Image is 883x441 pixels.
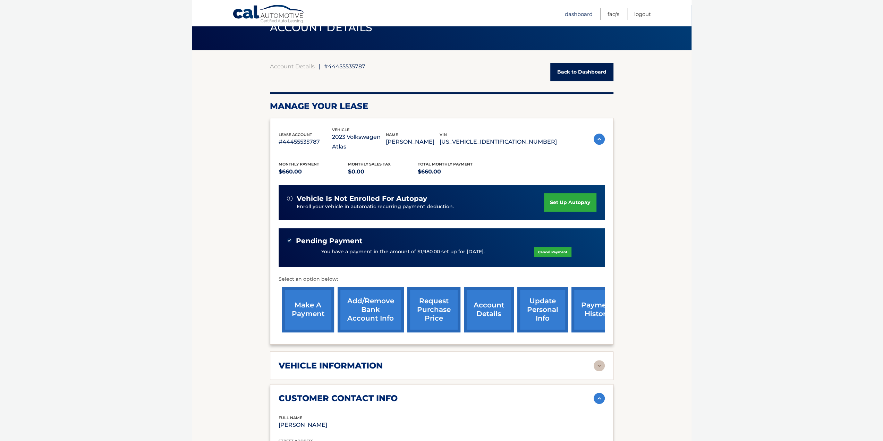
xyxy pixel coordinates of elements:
[534,247,571,257] a: Cancel Payment
[279,162,319,167] span: Monthly Payment
[279,393,398,404] h2: customer contact info
[348,162,391,167] span: Monthly sales Tax
[297,194,427,203] span: vehicle is not enrolled for autopay
[279,361,383,371] h2: vehicle information
[407,287,460,332] a: request purchase price
[282,287,334,332] a: make a payment
[440,137,557,147] p: [US_VEHICLE_IDENTIFICATION_NUMBER]
[386,132,398,137] span: name
[297,203,544,211] p: Enroll your vehicle in automatic recurring payment deduction.
[544,193,596,212] a: set up autopay
[338,287,404,332] a: Add/Remove bank account info
[270,63,315,70] a: Account Details
[279,415,302,420] span: full name
[324,63,365,70] span: #44455535787
[279,167,348,177] p: $660.00
[418,162,473,167] span: Total Monthly Payment
[321,248,485,256] p: You have a payment in the amount of $1,980.00 set up for [DATE].
[332,132,386,152] p: 2023 Volkswagen Atlas
[594,360,605,371] img: accordion-rest.svg
[608,8,619,20] a: FAQ's
[517,287,568,332] a: update personal info
[232,5,305,25] a: Cal Automotive
[565,8,593,20] a: Dashboard
[279,420,387,430] p: [PERSON_NAME]
[550,63,613,81] a: Back to Dashboard
[594,393,605,404] img: accordion-active.svg
[571,287,623,332] a: payment history
[634,8,651,20] a: Logout
[594,134,605,145] img: accordion-active.svg
[279,132,312,137] span: lease account
[464,287,514,332] a: account details
[332,127,349,132] span: vehicle
[279,275,605,283] p: Select an option below:
[287,238,292,243] img: check-green.svg
[348,167,418,177] p: $0.00
[270,101,613,111] h2: Manage Your Lease
[279,137,332,147] p: #44455535787
[270,21,373,34] span: ACCOUNT DETAILS
[287,196,292,201] img: alert-white.svg
[386,137,440,147] p: [PERSON_NAME]
[319,63,320,70] span: |
[296,237,363,245] span: Pending Payment
[418,167,487,177] p: $660.00
[440,132,447,137] span: vin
